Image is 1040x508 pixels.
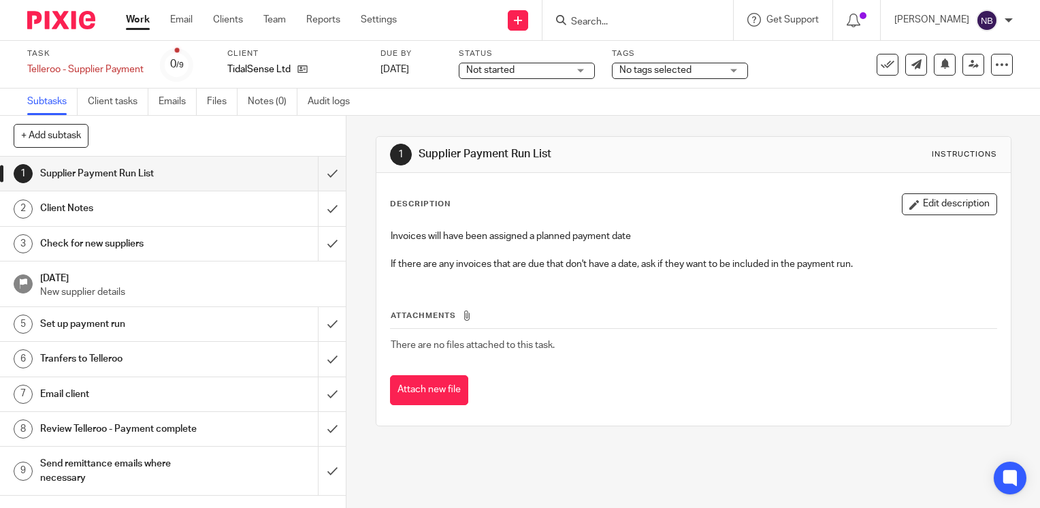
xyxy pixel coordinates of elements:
h1: Client Notes [40,198,216,219]
span: [DATE] [380,65,409,74]
h1: Review Telleroo - Payment complete [40,419,216,439]
span: Get Support [766,15,819,25]
p: TidalSense Ltd [227,63,291,76]
a: Reports [306,13,340,27]
div: 0 [170,57,184,72]
h1: Supplier Payment Run List [40,163,216,184]
p: [PERSON_NAME] [894,13,969,27]
div: Telleroo - Supplier Payment [27,63,144,76]
input: Search [570,16,692,29]
a: Client tasks [88,89,148,115]
img: Pixie [27,11,95,29]
div: 2 [14,200,33,219]
h1: [DATE] [40,268,333,285]
h1: Check for new suppliers [40,234,216,254]
label: Task [27,48,144,59]
button: Edit description [902,193,997,215]
a: Work [126,13,150,27]
div: 9 [14,462,33,481]
h1: Tranfers to Telleroo [40,349,216,369]
span: Attachments [391,312,456,319]
a: Emails [159,89,197,115]
div: 8 [14,419,33,439]
h1: Supplier Payment Run List [419,147,722,161]
div: 7 [14,385,33,404]
h1: Send remittance emails where necessary [40,454,216,488]
h1: Set up payment run [40,314,216,334]
div: 1 [390,144,412,165]
label: Client [227,48,363,59]
p: Description [390,199,451,210]
div: Instructions [932,149,997,160]
div: 1 [14,164,33,183]
a: Email [170,13,193,27]
div: 6 [14,349,33,368]
small: /9 [176,61,184,69]
a: Team [263,13,286,27]
div: 5 [14,315,33,334]
label: Status [459,48,595,59]
div: 3 [14,234,33,253]
span: There are no files attached to this task. [391,340,555,350]
a: Clients [213,13,243,27]
img: svg%3E [976,10,998,31]
label: Tags [612,48,748,59]
a: Settings [361,13,397,27]
p: Invoices will have been assigned a planned payment date [391,229,996,243]
h1: Email client [40,384,216,404]
p: New supplier details [40,285,333,299]
button: Attach new file [390,375,468,406]
a: Audit logs [308,89,360,115]
label: Due by [380,48,442,59]
span: Not started [466,65,515,75]
a: Subtasks [27,89,78,115]
p: If there are any invoices that are due that don't have a date, ask if they want to be included in... [391,257,996,271]
a: Notes (0) [248,89,297,115]
button: + Add subtask [14,124,88,147]
a: Files [207,89,238,115]
span: No tags selected [619,65,692,75]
